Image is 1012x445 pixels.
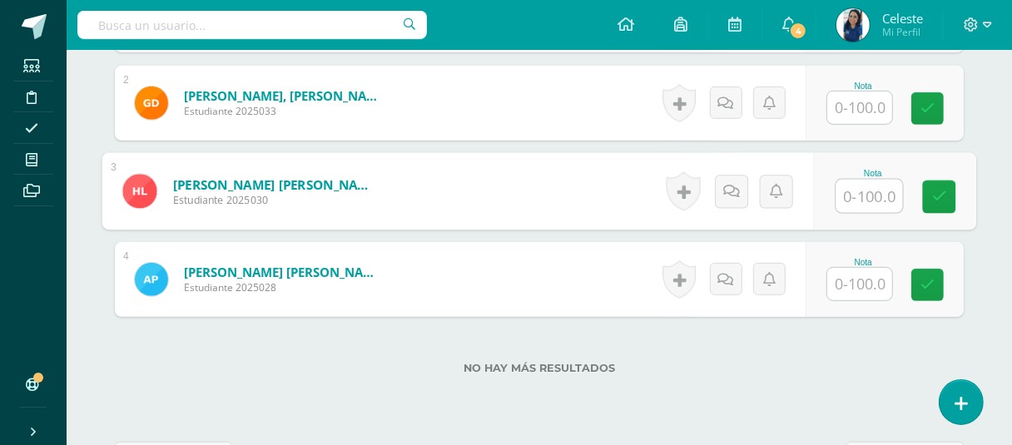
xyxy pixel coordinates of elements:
img: fb0ecbbae6886191742c2b5d0a4a6082.png [836,8,870,42]
input: Busca un usuario... [77,11,427,39]
a: [PERSON_NAME] [PERSON_NAME] [173,176,379,193]
span: Estudiante 2025028 [184,280,384,294]
span: Mi Perfil [882,25,923,39]
div: Nota [836,169,911,178]
span: Estudiante 2025030 [173,193,379,208]
img: 333c4cb6c22ddfc95567e804806b6ba9.png [135,263,168,296]
label: No hay más resultados [115,362,964,374]
div: Nota [826,82,900,91]
span: 4 [789,22,807,40]
img: d94211177afab30fe60506e30a402d91.png [122,174,156,208]
a: [PERSON_NAME], [PERSON_NAME] [184,87,384,104]
input: 0-100.0 [836,180,903,213]
input: 0-100.0 [827,91,892,124]
span: Estudiante 2025033 [184,104,384,118]
input: 0-100.0 [827,268,892,300]
img: 27a76bbb28aa342c9ff9c78f1e0f2d7c.png [135,87,168,120]
span: Celeste [882,10,923,27]
div: Nota [826,258,900,267]
a: [PERSON_NAME] [PERSON_NAME] [184,264,384,280]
